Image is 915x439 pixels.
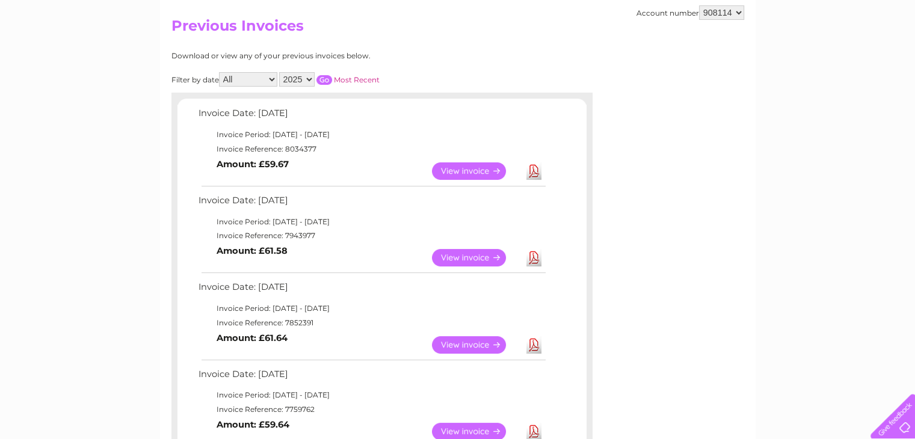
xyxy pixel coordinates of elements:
div: Filter by date [171,72,487,87]
b: Amount: £61.58 [217,245,288,256]
a: Most Recent [334,75,380,84]
b: Amount: £59.64 [217,419,289,430]
a: Log out [875,51,904,60]
td: Invoice Reference: 7852391 [196,316,547,330]
td: Invoice Period: [DATE] - [DATE] [196,215,547,229]
td: Invoice Reference: 7943977 [196,229,547,243]
td: Invoice Date: [DATE] [196,366,547,388]
a: Energy [733,51,760,60]
a: View [432,336,520,354]
td: Invoice Date: [DATE] [196,105,547,127]
td: Invoice Reference: 7759762 [196,402,547,417]
td: Invoice Date: [DATE] [196,192,547,215]
a: Blog [810,51,828,60]
a: View [432,249,520,266]
td: Invoice Period: [DATE] - [DATE] [196,127,547,142]
a: 0333 014 3131 [688,6,771,21]
div: Account number [636,5,744,20]
div: Download or view any of your previous invoices below. [171,52,487,60]
b: Amount: £61.64 [217,333,288,343]
a: Water [703,51,726,60]
td: Invoice Date: [DATE] [196,279,547,301]
td: Invoice Reference: 8034377 [196,142,547,156]
a: Download [526,162,541,180]
a: Contact [835,51,864,60]
div: Clear Business is a trading name of Verastar Limited (registered in [GEOGRAPHIC_DATA] No. 3667643... [174,7,742,58]
a: Download [526,336,541,354]
td: Invoice Period: [DATE] - [DATE] [196,301,547,316]
a: View [432,162,520,180]
td: Invoice Period: [DATE] - [DATE] [196,388,547,402]
img: logo.png [32,31,93,68]
h2: Previous Invoices [171,17,744,40]
b: Amount: £59.67 [217,159,289,170]
a: Telecoms [767,51,803,60]
a: Download [526,249,541,266]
